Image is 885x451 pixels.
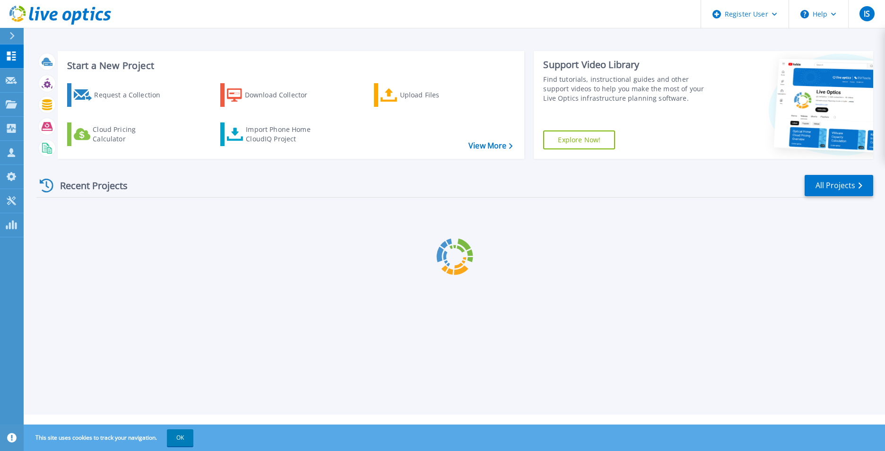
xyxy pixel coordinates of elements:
[67,83,173,107] a: Request a Collection
[543,130,615,149] a: Explore Now!
[805,175,873,196] a: All Projects
[246,125,320,144] div: Import Phone Home CloudIQ Project
[36,174,140,197] div: Recent Projects
[167,429,193,446] button: OK
[469,141,512,150] a: View More
[864,10,870,17] span: IS
[543,75,716,103] div: Find tutorials, instructional guides and other support videos to help you make the most of your L...
[400,86,476,104] div: Upload Files
[245,86,321,104] div: Download Collector
[93,125,168,144] div: Cloud Pricing Calculator
[374,83,479,107] a: Upload Files
[94,86,170,104] div: Request a Collection
[67,122,173,146] a: Cloud Pricing Calculator
[220,83,326,107] a: Download Collector
[67,61,512,71] h3: Start a New Project
[26,429,193,446] span: This site uses cookies to track your navigation.
[543,59,716,71] div: Support Video Library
